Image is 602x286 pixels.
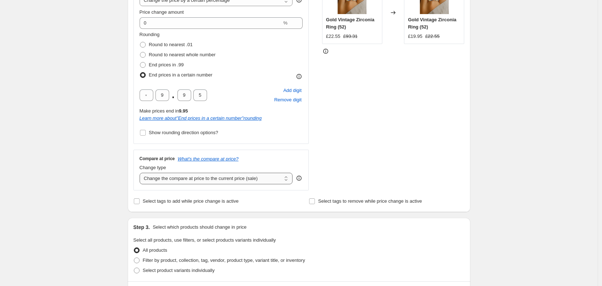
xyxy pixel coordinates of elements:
div: £19.95 [408,33,422,40]
span: % [283,20,287,26]
div: help [295,175,303,182]
span: Select product variants individually [143,268,215,273]
input: ﹡ [193,89,207,101]
span: Filter by product, collection, tag, vendor, product type, variant title, or inventory [143,258,305,263]
span: Gold Vintage Zirconia Ring (52) [326,17,374,30]
span: Round to nearest whole number [149,52,216,57]
span: End prices in a certain number [149,72,212,78]
span: Remove digit [274,96,302,104]
span: Make prices end in [140,108,188,114]
input: -15 [140,17,282,29]
b: 9.95 [179,108,188,114]
p: Select which products should change in price [153,224,246,231]
input: ﹡ [140,89,153,101]
span: Price change amount [140,9,184,15]
span: Gold Vintage Zirconia Ring (52) [408,17,456,30]
span: End prices in .99 [149,62,184,67]
a: Learn more about"End prices in a certain number"rounding [140,115,262,121]
span: Select tags to add while price change is active [143,198,239,204]
span: All products [143,247,167,253]
span: Show rounding direction options? [149,130,218,135]
span: Select tags to remove while price change is active [318,198,422,204]
div: £22.55 [326,33,340,40]
span: Round to nearest .01 [149,42,193,47]
span: Change type [140,165,166,170]
span: Add digit [283,87,302,94]
i: Learn more about " End prices in a certain number " rounding [140,115,262,121]
span: Select all products, use filters, or select products variants individually [133,237,276,243]
span: Rounding [140,32,160,37]
button: Remove placeholder [273,95,303,105]
h2: Step 3. [133,224,150,231]
strike: £93.31 [343,33,358,40]
button: What's the compare at price? [178,156,239,162]
input: ﹡ [155,89,169,101]
input: ﹡ [177,89,191,101]
span: . [171,89,175,101]
button: Add placeholder [282,86,303,95]
h3: Compare at price [140,156,175,162]
strike: £22.55 [425,33,440,40]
